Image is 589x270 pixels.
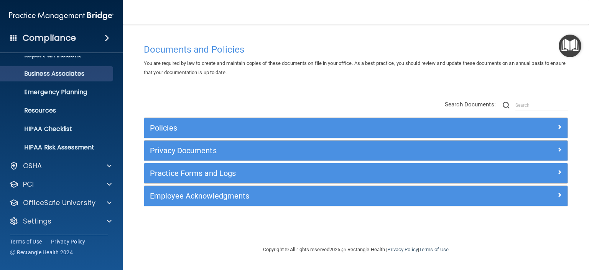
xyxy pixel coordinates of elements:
[5,107,110,114] p: Resources
[5,70,110,78] p: Business Associates
[23,198,95,207] p: OfficeSafe University
[10,238,42,245] a: Terms of Use
[150,167,562,179] a: Practice Forms and Logs
[23,217,51,226] p: Settings
[515,99,568,111] input: Search
[503,102,510,109] img: ic-search.3b580494.png
[419,247,449,252] a: Terms of Use
[5,88,110,96] p: Emergency Planning
[150,169,456,177] h5: Practice Forms and Logs
[559,35,581,57] button: Open Resource Center
[150,124,456,132] h5: Policies
[5,125,110,133] p: HIPAA Checklist
[9,161,112,171] a: OSHA
[150,190,562,202] a: Employee Acknowledgments
[216,237,496,262] div: Copyright © All rights reserved 2025 @ Rectangle Health | |
[9,217,112,226] a: Settings
[457,230,580,260] iframe: Drift Widget Chat Controller
[23,161,42,171] p: OSHA
[150,122,562,134] a: Policies
[445,101,496,108] span: Search Documents:
[150,144,562,157] a: Privacy Documents
[387,247,418,252] a: Privacy Policy
[150,146,456,155] h5: Privacy Documents
[9,180,112,189] a: PCI
[23,33,76,43] h4: Compliance
[9,8,114,23] img: PMB logo
[150,192,456,200] h5: Employee Acknowledgments
[5,51,110,59] p: Report an Incident
[5,144,110,151] p: HIPAA Risk Assessment
[10,248,73,256] span: Ⓒ Rectangle Health 2024
[144,45,568,55] h4: Documents and Policies
[9,198,112,207] a: OfficeSafe University
[144,60,566,75] span: You are required by law to create and maintain copies of these documents on file in your office. ...
[23,180,34,189] p: PCI
[51,238,86,245] a: Privacy Policy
